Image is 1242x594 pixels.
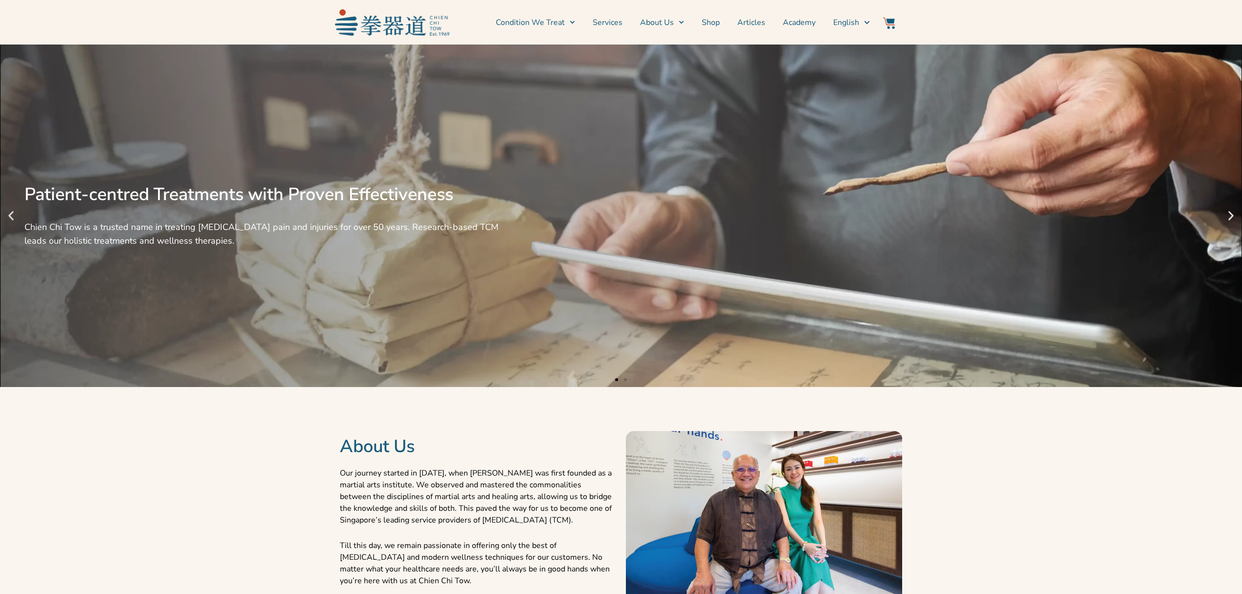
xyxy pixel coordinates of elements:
span: Go to slide 2 [624,378,627,381]
a: Academy [783,10,816,35]
p: Our journey started in [DATE], when [PERSON_NAME] was first founded as a martial arts institute. ... [340,467,616,526]
div: Patient-centred Treatments with Proven Effectiveness [24,184,513,206]
a: About Us [640,10,684,35]
a: Services [593,10,622,35]
a: English [833,10,869,35]
div: Next slide [1225,210,1237,222]
p: Till this day, we remain passionate in offering only the best of [MEDICAL_DATA] and modern wellne... [340,540,616,587]
a: Shop [702,10,720,35]
h2: About Us [340,436,616,457]
a: Articles [737,10,765,35]
a: Condition We Treat [496,10,575,35]
nav: Menu [454,10,870,35]
span: Go to slide 1 [615,378,618,381]
div: Chien Chi Tow is a trusted name in treating [MEDICAL_DATA] pain and injuries for over 50 years. R... [24,220,513,248]
div: Previous slide [5,210,17,222]
span: English [833,17,859,28]
img: Website Icon-03 [883,17,895,29]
